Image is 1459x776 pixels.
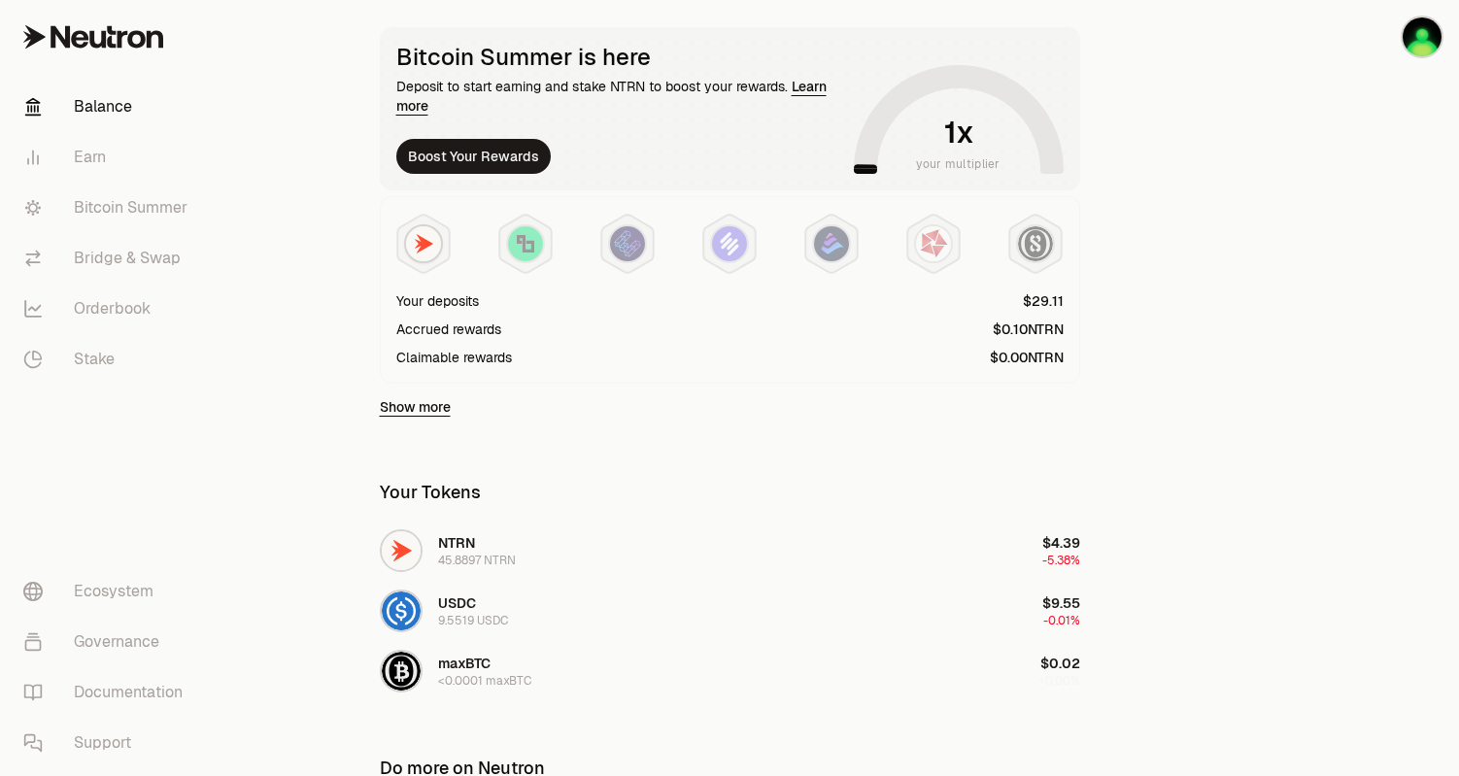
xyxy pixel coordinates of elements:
[1038,673,1080,689] span: +0.00%
[396,348,512,367] div: Claimable rewards
[438,613,508,628] div: 9.5519 USDC
[8,183,210,233] a: Bitcoin Summer
[1042,594,1080,612] span: $9.55
[396,291,479,311] div: Your deposits
[368,522,1092,580] button: NTRN LogoNTRN45.8897 NTRN$4.39-5.38%
[368,582,1092,640] button: USDC LogoUSDC9.5519 USDC$9.55-0.01%
[438,534,475,552] span: NTRN
[508,226,543,261] img: Lombard Lux
[8,334,210,385] a: Stake
[916,226,951,261] img: Mars Fragments
[382,591,421,630] img: USDC Logo
[8,667,210,718] a: Documentation
[438,655,491,672] span: maxBTC
[1018,226,1053,261] img: Structured Points
[8,284,210,334] a: Orderbook
[406,226,441,261] img: NTRN
[8,566,210,617] a: Ecosystem
[438,594,476,612] span: USDC
[380,397,451,417] a: Show more
[438,673,531,689] div: <0.0001 maxBTC
[814,226,849,261] img: Bedrock Diamonds
[368,642,1092,700] button: maxBTC LogomaxBTC<0.0001 maxBTC$0.02+0.00%
[8,82,210,132] a: Balance
[396,44,846,71] div: Bitcoin Summer is here
[8,233,210,284] a: Bridge & Swap
[1040,655,1080,672] span: $0.02
[438,553,516,568] div: 45.8897 NTRN
[1042,534,1080,552] span: $4.39
[1403,17,1442,56] img: superKeplr
[610,226,645,261] img: EtherFi Points
[396,139,551,174] button: Boost Your Rewards
[916,154,1001,174] span: your multiplier
[382,531,421,570] img: NTRN Logo
[712,226,747,261] img: Solv Points
[8,718,210,768] a: Support
[396,77,846,116] div: Deposit to start earning and stake NTRN to boost your rewards.
[8,617,210,667] a: Governance
[380,479,481,506] div: Your Tokens
[382,652,421,691] img: maxBTC Logo
[396,320,501,339] div: Accrued rewards
[1042,553,1080,568] span: -5.38%
[1043,613,1080,628] span: -0.01%
[8,132,210,183] a: Earn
